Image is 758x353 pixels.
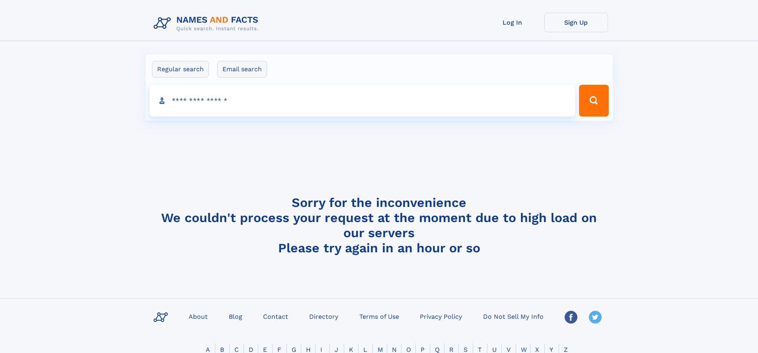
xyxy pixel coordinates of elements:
input: search input [150,85,576,117]
img: Facebook [565,311,577,324]
a: Log In [481,13,544,32]
a: About [185,310,211,322]
h4: Sorry for the inconvenience We couldn't process your request at the moment due to high load on ou... [150,195,608,255]
img: Logo Names and Facts [150,13,265,34]
a: Terms of Use [356,310,402,322]
a: Contact [260,310,291,322]
a: Privacy Policy [417,310,465,322]
label: Regular search [152,61,209,78]
a: Sign Up [544,13,608,32]
label: Email search [217,61,267,78]
button: Search Button [579,85,608,117]
a: Blog [226,310,246,322]
a: Do Not Sell My Info [480,310,547,322]
a: Directory [306,310,341,322]
img: Twitter [589,311,602,324]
